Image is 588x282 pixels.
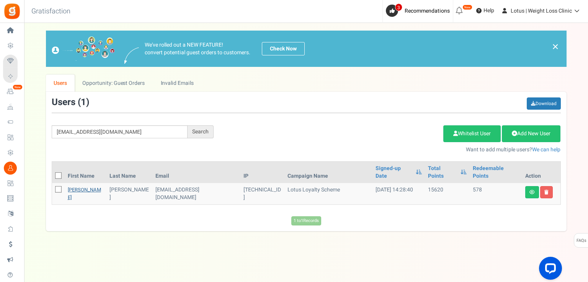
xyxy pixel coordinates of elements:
[52,97,89,107] h3: Users ( )
[65,162,107,183] th: First Name
[145,41,250,57] p: We've rolled out a NEW FEATURE! convert potential guest orders to customers.
[23,4,79,19] h3: Gratisfaction
[428,165,456,180] a: Total Points
[527,97,561,110] a: Download
[188,125,214,138] div: Search
[124,47,139,64] img: images
[106,183,152,204] td: [PERSON_NAME]
[425,183,469,204] td: 15620
[522,162,560,183] th: Action
[532,146,560,154] a: We can help
[502,125,560,142] a: Add New User
[240,162,284,183] th: IP
[46,75,75,92] a: Users
[473,165,519,180] a: Redeemable Points
[3,3,21,20] img: Gratisfaction
[544,190,549,194] i: Delete user
[511,7,572,15] span: Lotus | Weight Loss Clinic
[462,5,472,10] em: New
[482,7,494,15] span: Help
[372,183,425,204] td: [DATE] 14:28:40
[75,75,152,92] a: Opportunity: Guest Orders
[225,146,561,154] p: Want to add multiple users?
[576,233,586,248] span: FAQs
[152,183,240,204] td: customer
[284,162,372,183] th: Campaign Name
[240,183,284,204] td: [TECHNICAL_ID]
[52,36,115,61] img: images
[395,3,402,11] span: 3
[13,84,23,90] em: New
[529,190,535,194] i: View details
[52,125,188,138] input: Search by email or name
[405,7,450,15] span: Recommendations
[470,183,522,204] td: 578
[106,162,152,183] th: Last Name
[68,186,101,201] a: [PERSON_NAME]
[3,85,21,98] a: New
[152,162,240,183] th: Email
[153,75,201,92] a: Invalid Emails
[284,183,372,204] td: Lotus Loyalty Scheme
[81,96,86,109] span: 1
[552,42,559,51] a: ×
[262,42,305,55] a: Check Now
[376,165,412,180] a: Signed-up Date
[473,5,497,17] a: Help
[386,5,453,17] a: 3 Recommendations
[443,125,501,142] a: Whitelist User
